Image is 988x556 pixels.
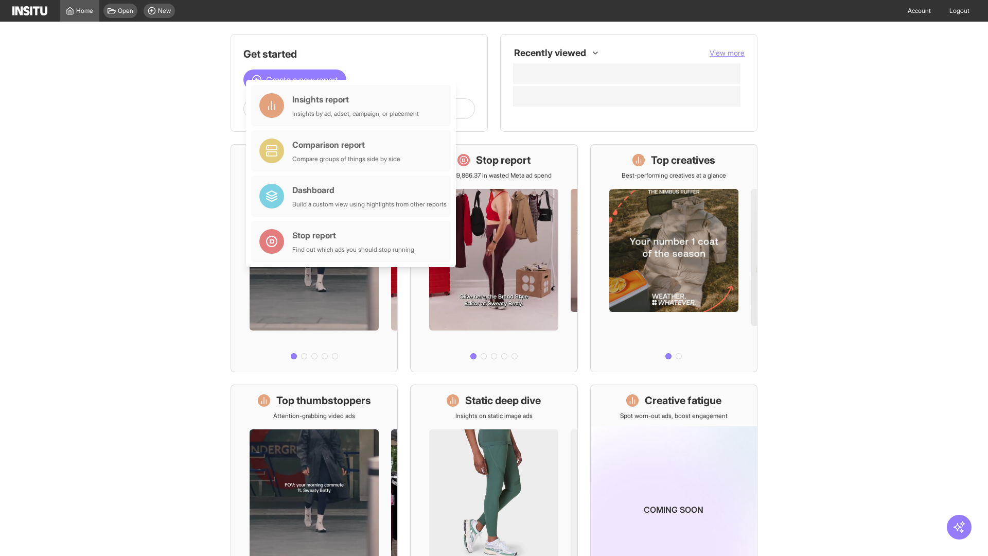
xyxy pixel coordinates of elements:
[455,412,533,420] p: Insights on static image ads
[76,7,93,15] span: Home
[476,153,531,167] h1: Stop report
[590,144,757,372] a: Top creativesBest-performing creatives at a glance
[292,110,419,118] div: Insights by ad, adset, campaign, or placement
[651,153,715,167] h1: Top creatives
[292,93,419,106] div: Insights report
[292,138,400,151] div: Comparison report
[12,6,47,15] img: Logo
[273,412,355,420] p: Attention-grabbing video ads
[292,200,447,208] div: Build a custom view using highlights from other reports
[710,48,745,57] span: View more
[276,393,371,408] h1: Top thumbstoppers
[231,144,398,372] a: What's live nowSee all active ads instantly
[436,171,552,180] p: Save £19,866.37 in wasted Meta ad spend
[158,7,171,15] span: New
[710,48,745,58] button: View more
[410,144,577,372] a: Stop reportSave £19,866.37 in wasted Meta ad spend
[243,69,346,90] button: Create a new report
[292,229,414,241] div: Stop report
[118,7,133,15] span: Open
[292,246,414,254] div: Find out which ads you should stop running
[292,155,400,163] div: Compare groups of things side by side
[266,74,338,86] span: Create a new report
[465,393,541,408] h1: Static deep dive
[622,171,726,180] p: Best-performing creatives at a glance
[243,47,475,61] h1: Get started
[292,184,447,196] div: Dashboard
